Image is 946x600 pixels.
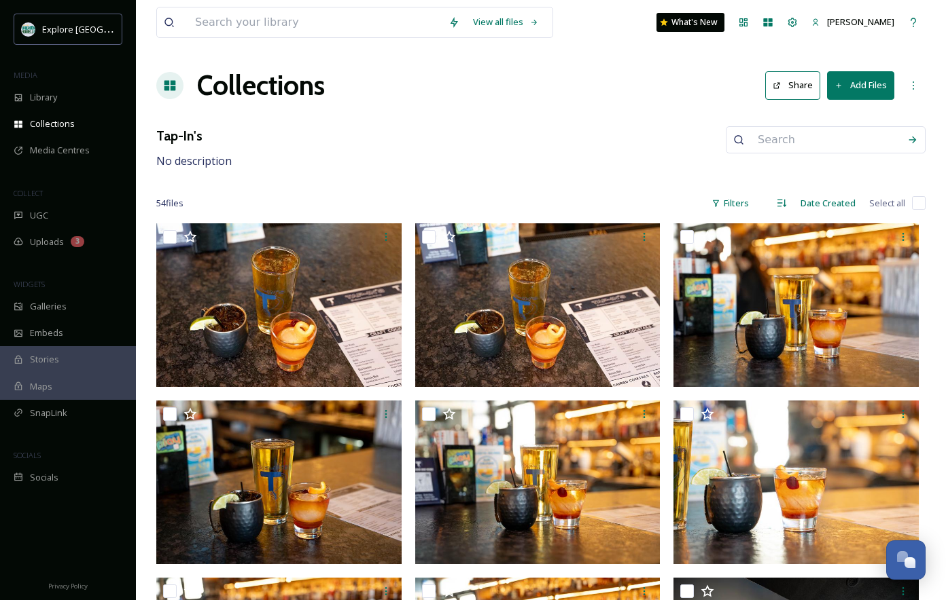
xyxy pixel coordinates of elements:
img: Tap-In's (33).jpg [415,400,661,564]
span: Uploads [30,236,64,248]
img: Tap-In's (3).jpg [415,223,661,387]
img: Tap-In's (4).jpg [156,223,402,387]
span: Media Centres [30,144,90,157]
button: Open Chat [886,540,926,580]
a: Privacy Policy [48,577,88,593]
button: Share [765,71,820,99]
span: COLLECT [14,188,43,198]
span: No description [156,153,232,168]
img: Tap-In's (36).jpg [673,223,919,387]
span: Select all [869,197,905,210]
div: Filters [705,190,756,217]
span: Privacy Policy [48,582,88,590]
h3: Tap-In's [156,126,232,146]
a: [PERSON_NAME] [805,9,901,35]
button: Add Files [827,71,894,99]
span: SOCIALS [14,450,41,460]
span: Library [30,91,57,104]
span: Explore [GEOGRAPHIC_DATA][PERSON_NAME] [42,22,229,35]
div: Date Created [794,190,862,217]
a: View all files [466,9,546,35]
a: What's New [656,13,724,32]
span: Galleries [30,300,67,313]
a: Collections [197,65,325,106]
span: Maps [30,380,52,393]
span: 54 file s [156,197,183,210]
span: Stories [30,353,59,366]
span: [PERSON_NAME] [827,16,894,28]
span: MEDIA [14,70,37,80]
div: 3 [71,236,84,247]
span: Collections [30,117,75,130]
img: 67e7af72-b6c8-455a-acf8-98e6fe1b68aa.avif [22,22,35,36]
img: Tap-In's (34).jpg [156,400,402,564]
img: Tap-In's (11).jpg [673,400,919,564]
input: Search [751,125,900,155]
span: UGC [30,209,48,222]
span: SnapLink [30,407,67,419]
input: Search your library [188,7,442,37]
span: WIDGETS [14,279,45,289]
span: Socials [30,471,58,484]
span: Embeds [30,326,63,339]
